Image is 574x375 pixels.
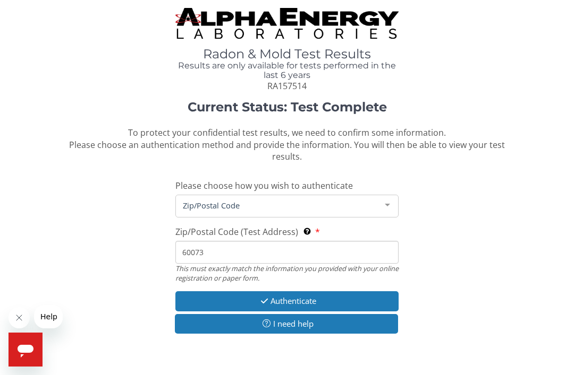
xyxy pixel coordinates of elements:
[9,333,43,367] iframe: Button to launch messaging window
[9,307,30,328] iframe: Close message
[175,8,399,39] img: TightCrop.jpg
[175,314,398,334] button: I need help
[175,291,399,311] button: Authenticate
[69,127,505,163] span: To protect your confidential test results, we need to confirm some information. Please choose an ...
[188,99,387,115] strong: Current Status: Test Complete
[175,180,353,191] span: Please choose how you wish to authenticate
[34,305,63,328] iframe: Message from company
[180,199,377,211] span: Zip/Postal Code
[175,226,298,238] span: Zip/Postal Code (Test Address)
[175,47,399,61] h1: Radon & Mold Test Results
[175,61,399,80] h4: Results are only available for tests performed in the last 6 years
[267,80,307,92] span: RA157514
[175,264,399,283] div: This must exactly match the information you provided with your online registration or paper form.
